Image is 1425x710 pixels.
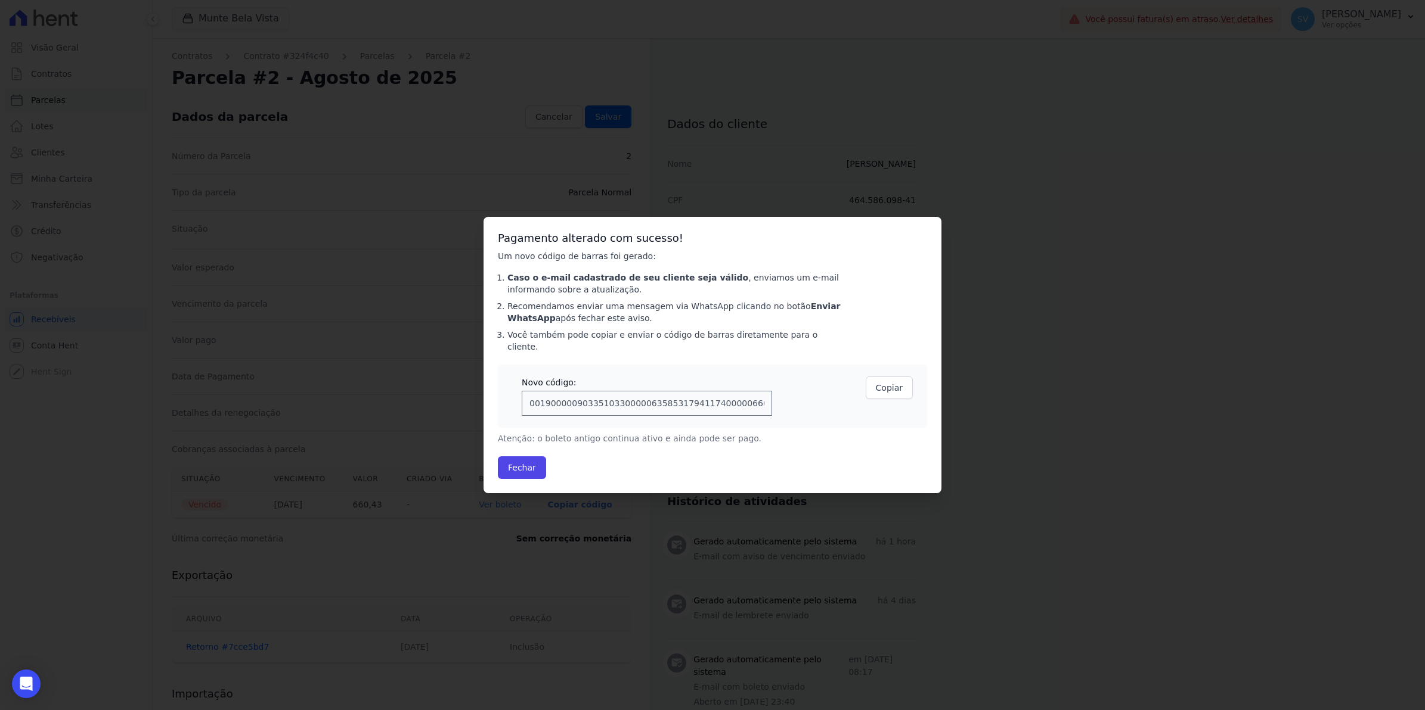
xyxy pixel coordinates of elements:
li: Você também pode copiar e enviar o código de barras diretamente para o cliente. [507,329,841,353]
p: Um novo código de barras foi gerado: [498,250,841,262]
li: , enviamos um e-mail informando sobre a atualização. [507,272,841,295]
strong: Caso o e-mail cadastrado de seu cliente seja válido [507,273,748,282]
li: Recomendamos enviar uma mensagem via WhatsApp clicando no botão após fechar este aviso. [507,300,841,324]
button: Fechar [498,456,546,479]
div: Novo código: [522,376,772,388]
input: 00190000090335103300000635853179411740000066043 [522,391,772,416]
p: Atenção: o boleto antigo continua ativo e ainda pode ser pago. [498,432,841,444]
button: Copiar [866,376,913,399]
h3: Pagamento alterado com sucesso! [498,231,927,245]
div: Open Intercom Messenger [12,669,41,698]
